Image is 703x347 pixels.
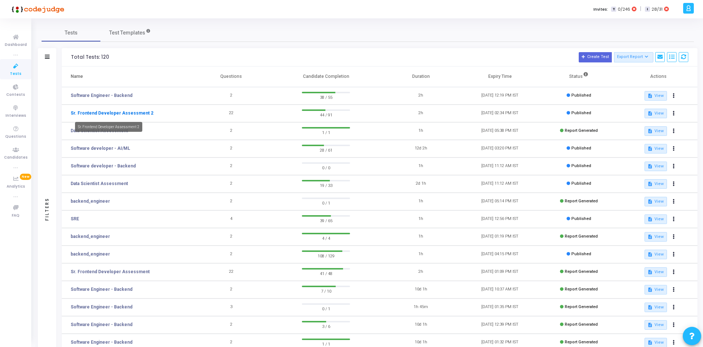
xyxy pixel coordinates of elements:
span: I [645,7,650,12]
mat-icon: description [647,322,653,328]
td: 1h [381,210,460,228]
button: View [645,303,667,312]
span: 28/31 [652,6,663,12]
button: View [645,197,667,206]
td: 2 [192,122,271,140]
span: Interviews [6,113,26,119]
span: Tests [10,71,21,77]
mat-icon: description [647,181,653,187]
a: backend_engineer [71,251,110,257]
a: Sr. Frontend Developer Assessment 2 [71,110,153,116]
span: Candidates [4,155,28,161]
td: [DATE] 12:39 PM IST [460,316,539,334]
button: View [645,126,667,136]
mat-icon: description [647,287,653,292]
mat-icon: description [647,111,653,116]
td: 2 [192,281,271,299]
th: Duration [381,66,460,87]
td: [DATE] 01:35 PM IST [460,299,539,316]
span: Published [571,216,591,221]
span: 0 / 0 [302,164,350,171]
td: 2d 1h [381,175,460,193]
button: View [645,285,667,294]
td: 2h [381,105,460,122]
button: View [645,144,667,153]
span: Published [571,163,591,168]
span: Report Generated [565,234,598,239]
td: 2 [192,316,271,334]
a: Software Engineer - Backend [71,321,132,328]
span: Contests [6,92,25,98]
span: 41 / 48 [302,270,350,277]
td: [DATE] 01:09 PM IST [460,263,539,281]
mat-icon: description [647,93,653,98]
div: Total Tests: 120 [71,54,109,60]
span: Report Generated [565,304,598,309]
span: Published [571,111,591,115]
td: 2h [381,263,460,281]
span: Tests [65,29,78,37]
span: Dashboard [5,42,27,48]
span: Report Generated [565,128,598,133]
td: [DATE] 03:20 PM IST [460,140,539,158]
span: Report Generated [565,322,598,327]
td: [DATE] 10:37 AM IST [460,281,539,299]
button: View [645,162,667,171]
span: 0/246 [618,6,630,12]
span: 44 / 91 [302,111,350,118]
td: 1h [381,158,460,175]
td: 2 [192,87,271,105]
button: Create Test [579,52,612,62]
span: Published [571,93,591,98]
th: Expiry Time [460,66,539,87]
a: backend_engineer [71,233,110,240]
mat-icon: description [647,270,653,275]
span: Test Templates [109,29,145,37]
th: Status [539,66,618,87]
td: 1h [381,228,460,246]
a: Software developer - AI/ML [71,145,130,152]
div: Sr. Frontend Developer Assessment 2 [75,122,142,132]
button: View [645,267,667,277]
td: [DATE] 12:19 PM IST [460,87,539,105]
a: Software Engineer - Backend [71,339,132,346]
button: View [645,91,667,101]
td: [DATE] 05:14 PM IST [460,193,539,210]
a: Data Scientist Assessment [71,180,128,187]
td: 2h [381,87,460,105]
a: Software Engineer - Backend [71,92,132,99]
span: Analytics [7,184,25,190]
div: Filters [44,169,50,249]
label: Invites: [593,6,608,12]
span: 19 / 33 [302,181,350,189]
span: Questions [5,134,26,140]
td: 1h [381,122,460,140]
td: [DATE] 05:38 PM IST [460,122,539,140]
a: Software Engineer - Backend [71,304,132,310]
a: SRE [71,216,79,222]
span: Report Generated [565,199,598,203]
td: 10d 1h [381,316,460,334]
button: View [645,179,667,189]
td: 1h [381,246,460,263]
th: Actions [618,66,697,87]
td: 22 [192,263,271,281]
button: View [645,320,667,330]
td: 4 [192,210,271,228]
td: 10d 1h [381,281,460,299]
mat-icon: description [647,252,653,257]
span: 0 / 1 [302,199,350,206]
a: Software Engineer - Backend [71,286,132,293]
img: logo [9,2,64,17]
span: 28 / 61 [302,146,350,153]
span: 38 / 55 [302,93,350,101]
span: Published [571,146,591,151]
span: 39 / 65 [302,217,350,224]
span: 1 / 1 [302,129,350,136]
td: [DATE] 04:15 PM IST [460,246,539,263]
td: 22 [192,105,271,122]
mat-icon: description [647,340,653,345]
td: 12d 2h [381,140,460,158]
td: [DATE] 02:34 PM IST [460,105,539,122]
td: [DATE] 01:19 PM IST [460,228,539,246]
